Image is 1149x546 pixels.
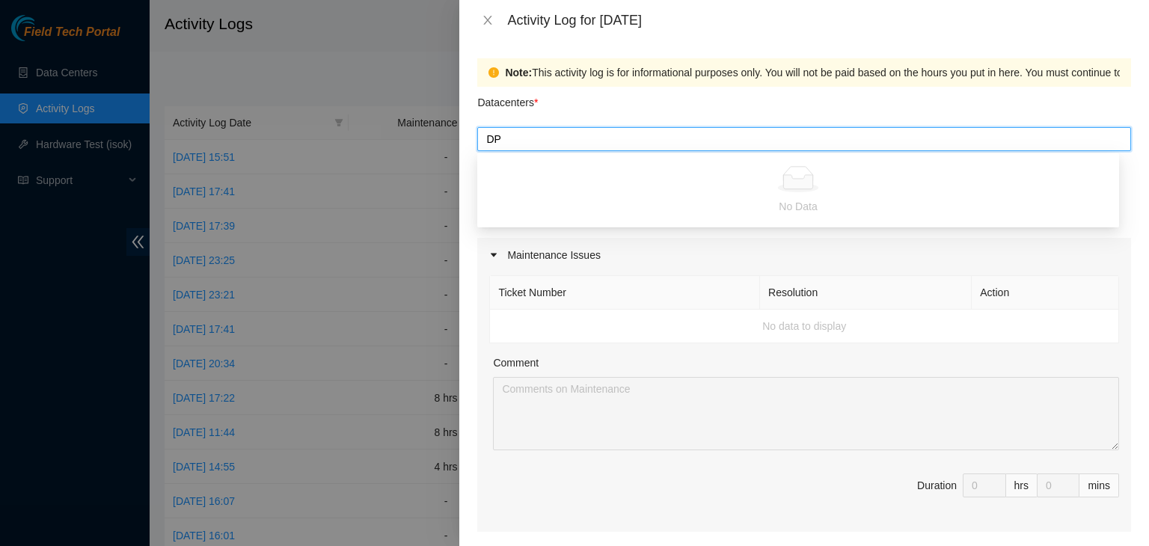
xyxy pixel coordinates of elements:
[493,377,1119,450] textarea: Comment
[1006,473,1038,497] div: hrs
[505,64,532,81] strong: Note:
[477,238,1131,272] div: Maintenance Issues
[489,251,498,260] span: caret-right
[507,12,1131,28] div: Activity Log for [DATE]
[493,355,539,371] label: Comment
[760,276,972,310] th: Resolution
[488,67,499,78] span: exclamation-circle
[917,477,957,494] div: Duration
[482,14,494,26] span: close
[490,276,760,310] th: Ticket Number
[1079,473,1119,497] div: mins
[490,310,1119,343] td: No data to display
[477,87,538,111] p: Datacenters
[972,276,1119,310] th: Action
[486,198,1110,215] div: No Data
[477,13,498,28] button: Close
